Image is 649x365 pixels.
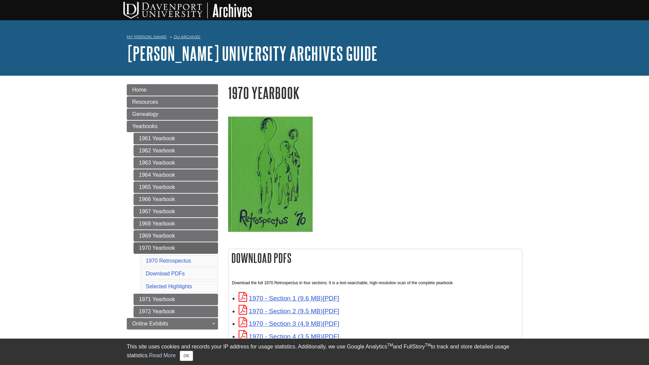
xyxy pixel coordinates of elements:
a: 1972 Yearbook [134,306,218,317]
img: DU Archives [123,2,252,19]
a: Link opens in new window [239,295,339,302]
a: DU Archives [174,34,200,39]
a: Link opens in new window [239,320,339,327]
a: 1966 Yearbook [134,194,218,205]
div: This site uses cookies and records your IP address for usage statistics. Additionally, we use Goo... [127,343,522,361]
span: Download the full 1970 Retrospectus in four sections. It is a text-searchable, high-resolution sc... [232,281,454,285]
button: Close [180,351,193,361]
a: Download PDFs [146,271,185,276]
a: Yearbooks [127,121,218,132]
a: Resources [127,96,218,108]
nav: breadcrumb [127,32,522,43]
a: Online Exhibits [127,318,218,330]
span: Genealogy [132,111,158,117]
a: [PERSON_NAME] University Archives Guide [127,43,378,64]
a: Read More [149,352,176,358]
sup: TM [425,343,431,347]
a: 1970 Retrospectus [146,258,191,264]
a: Home [127,84,218,96]
span: Yearbooks [132,123,158,129]
a: 1965 Yearbook [134,181,218,193]
a: Link opens in new window [239,333,339,340]
a: 1961 Yearbook [134,133,218,144]
sup: TM [387,343,393,347]
a: 1970 Yearbook [134,242,218,254]
span: Home [132,87,147,93]
a: Selected Highlights [146,284,192,289]
h2: Download PDFs [229,249,522,267]
span: Online Exhibits [132,321,168,326]
a: 1971 Yearbook [134,294,218,305]
a: 1964 Yearbook [134,169,218,181]
a: Genealogy [127,108,218,120]
div: Guide Page Menu [127,84,218,330]
a: Link opens in new window [239,308,339,315]
a: 1969 Yearbook [134,230,218,242]
span: Resources [132,99,158,105]
a: 1968 Yearbook [134,218,218,229]
h1: 1970 Yearbook [228,84,522,101]
img: 1970 Retrospectus Yearbook Cover [228,117,313,232]
a: 1962 Yearbook [134,145,218,156]
a: My [PERSON_NAME] [127,34,167,40]
a: 1963 Yearbook [134,157,218,169]
a: 1967 Yearbook [134,206,218,217]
